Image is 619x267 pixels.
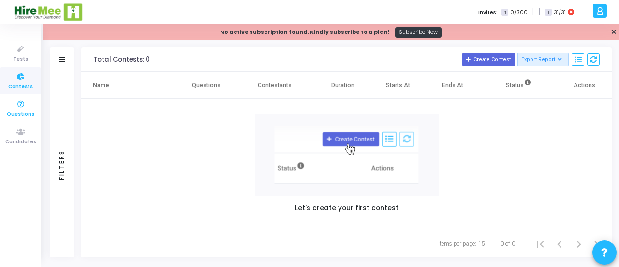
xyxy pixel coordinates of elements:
th: Name [81,72,179,99]
button: Create Contest [462,53,515,66]
th: Starts At [370,72,426,99]
button: Export Report [517,53,569,66]
div: Filters [58,111,66,218]
span: Tests [13,55,28,63]
div: Total Contests: 0 [93,56,150,63]
span: Questions [7,110,34,119]
span: | [532,7,534,17]
span: Candidates [5,138,36,146]
span: 0/300 [510,8,528,16]
img: logo [14,2,84,22]
a: Subscribe Now [395,27,442,38]
label: Invites: [478,8,498,16]
button: First page [531,234,550,253]
button: Last page [589,234,608,253]
span: T [501,9,508,16]
th: Duration [315,72,370,99]
th: Contestants [234,72,315,99]
th: Ends At [425,72,480,99]
button: Previous page [550,234,569,253]
th: Status [480,72,557,99]
span: 31/31 [554,8,566,16]
div: Items per page: [438,239,476,248]
div: No active subscription found. Kindly subscribe to a plan! [220,28,390,36]
th: Actions [557,72,612,99]
h5: Let's create your first contest [295,204,398,213]
img: new test/contest [255,114,439,196]
span: | [539,7,540,17]
a: ✕ [611,27,617,37]
th: Questions [179,72,234,99]
div: 15 [478,239,485,248]
button: Next page [569,234,589,253]
div: 0 of 0 [501,239,515,248]
span: I [545,9,551,16]
span: Contests [8,83,33,91]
